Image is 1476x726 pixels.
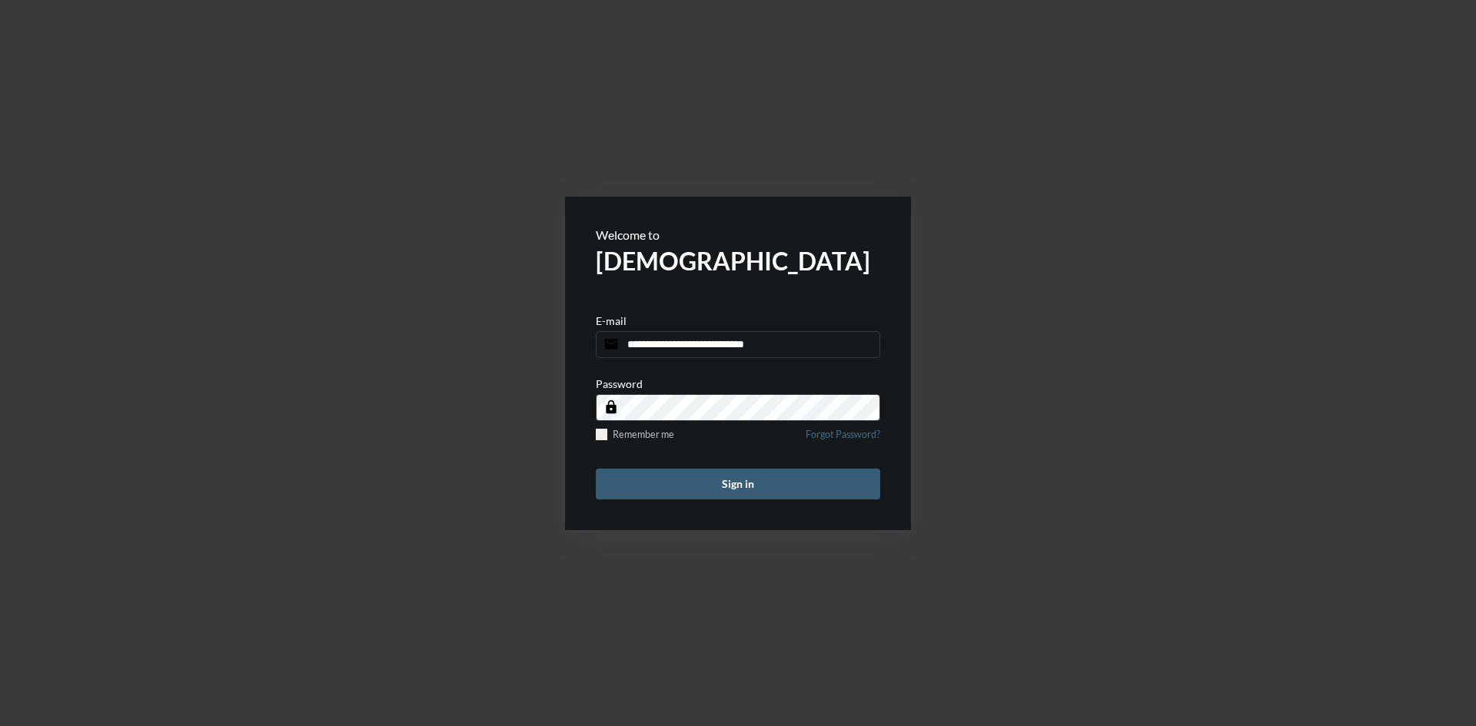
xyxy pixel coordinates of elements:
[596,469,880,499] button: Sign in
[596,246,880,276] h2: [DEMOGRAPHIC_DATA]
[596,377,643,390] p: Password
[596,314,627,327] p: E-mail
[596,227,880,242] p: Welcome to
[596,429,674,440] label: Remember me
[806,429,880,449] a: Forgot Password?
